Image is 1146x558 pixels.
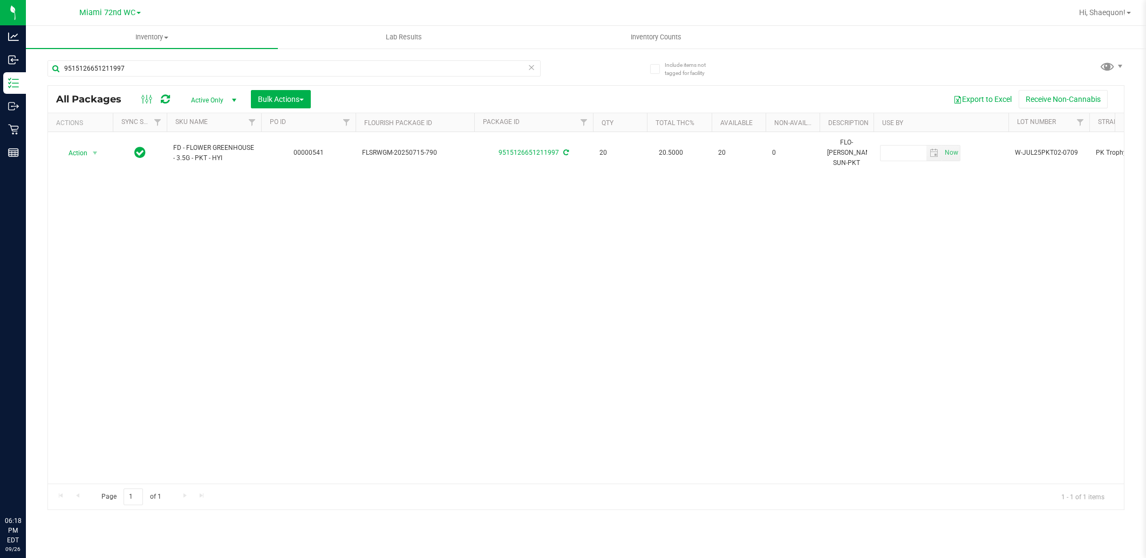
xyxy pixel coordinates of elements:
div: FLO-[PERSON_NAME]-SUN-PKT [826,136,867,170]
a: Filter [575,113,593,132]
span: FLSRWGM-20250715-790 [362,148,468,158]
button: Export to Excel [946,90,1019,108]
inline-svg: Inventory [8,78,19,88]
span: Inventory Counts [616,32,696,42]
a: 9515126651211997 [499,149,559,156]
span: Lab Results [371,32,436,42]
a: Filter [243,113,261,132]
span: All Packages [56,93,132,105]
span: 0 [772,148,813,158]
a: Lot Number [1017,118,1056,126]
span: Inventory [26,32,278,42]
a: Filter [338,113,356,132]
p: 06:18 PM EDT [5,516,21,545]
span: FD - FLOWER GREENHOUSE - 3.5G - PKT - HYI [173,143,255,163]
a: Total THC% [656,119,694,127]
a: Non-Available [774,119,822,127]
span: Include items not tagged for facility [665,61,719,77]
inline-svg: Analytics [8,31,19,42]
a: Inventory [26,26,278,49]
span: select [926,146,942,161]
span: Clear [528,60,535,74]
a: Inventory Counts [530,26,782,49]
span: Set Current date [942,145,960,161]
iframe: Resource center [11,472,43,504]
input: 1 [124,488,143,505]
p: 09/26 [5,545,21,553]
inline-svg: Reports [8,147,19,158]
span: Miami 72nd WC [79,8,135,17]
a: Qty [602,119,613,127]
a: Description [828,119,869,127]
a: Filter [1072,113,1089,132]
a: Use By [882,119,903,127]
span: Action [59,146,88,161]
a: SKU Name [175,118,208,126]
span: select [942,146,960,161]
div: Actions [56,119,108,127]
span: Bulk Actions [258,95,304,104]
span: Sync from Compliance System [562,149,569,156]
span: 20 [599,148,640,158]
span: In Sync [134,145,146,160]
a: 00000541 [294,149,324,156]
a: PO ID [270,118,286,126]
a: Available [720,119,753,127]
span: Page of 1 [92,488,170,505]
span: select [88,146,102,161]
a: Flourish Package ID [364,119,432,127]
a: Strain [1098,118,1120,126]
button: Bulk Actions [251,90,311,108]
a: Sync Status [121,118,163,126]
inline-svg: Outbound [8,101,19,112]
a: Filter [149,113,167,132]
a: Lab Results [278,26,530,49]
span: Hi, Shaequon! [1079,8,1125,17]
span: 1 - 1 of 1 items [1053,488,1113,505]
input: Search Package ID, Item Name, SKU, Lot or Part Number... [47,60,541,77]
span: 20.5000 [653,145,688,161]
inline-svg: Retail [8,124,19,135]
span: W-JUL25PKT02-0709 [1015,148,1083,158]
button: Receive Non-Cannabis [1019,90,1108,108]
a: Package ID [483,118,520,126]
inline-svg: Inbound [8,54,19,65]
span: 20 [718,148,759,158]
